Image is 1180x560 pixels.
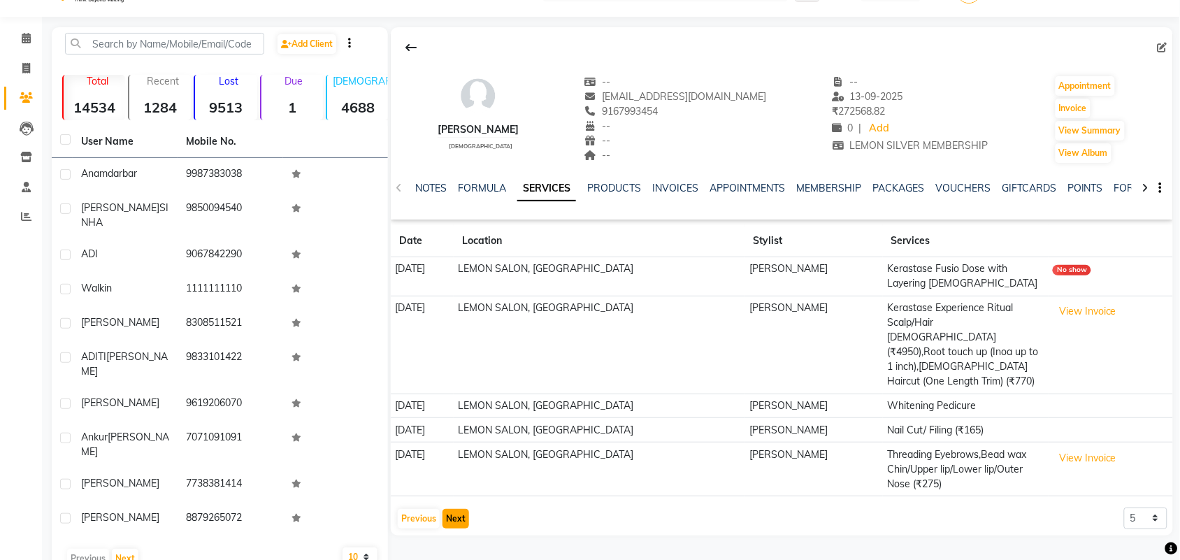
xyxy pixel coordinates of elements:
td: [DATE] [391,418,454,443]
span: ₹ [833,105,839,117]
span: ADI [81,247,98,260]
span: [DEMOGRAPHIC_DATA] [449,143,513,150]
td: LEMON SALON, [GEOGRAPHIC_DATA] [454,443,745,496]
td: 9850094540 [178,192,282,238]
a: APPOINTMENTS [710,182,785,194]
p: Lost [201,75,257,87]
td: LEMON SALON, [GEOGRAPHIC_DATA] [454,394,745,418]
td: [PERSON_NAME] [745,394,883,418]
span: -- [584,134,611,147]
td: [DATE] [391,443,454,496]
th: Services [883,225,1049,257]
p: Recent [135,75,191,87]
td: Nail Cut/ Filing (₹165) [883,418,1049,443]
strong: 14534 [64,99,125,116]
div: [PERSON_NAME] [438,122,519,137]
strong: 1284 [129,99,191,116]
th: Date [391,225,454,257]
td: 8879265072 [178,502,282,536]
button: Invoice [1056,99,1091,118]
button: View Summary [1056,121,1125,141]
td: 9833101422 [178,341,282,387]
div: Back to Client [396,34,426,61]
td: Whitening Pedicure [883,394,1049,418]
button: View Invoice [1053,447,1123,469]
button: View Invoice [1053,301,1123,322]
span: -- [833,76,859,88]
input: Search by Name/Mobile/Email/Code [65,33,264,55]
a: POINTS [1067,182,1103,194]
span: -- [584,149,611,161]
p: Due [264,75,323,87]
button: Next [442,509,469,529]
td: 1111111110 [178,273,282,307]
span: 272568.82 [833,105,886,117]
strong: 4688 [327,99,389,116]
a: Add Client [278,34,336,54]
td: 8308511521 [178,307,282,341]
span: [EMAIL_ADDRESS][DOMAIN_NAME] [584,90,767,103]
td: Kerastase Fusio Dose with Layering [DEMOGRAPHIC_DATA] [883,257,1049,296]
td: 9619206070 [178,387,282,422]
td: [PERSON_NAME] [745,418,883,443]
span: [PERSON_NAME] [81,431,169,458]
td: LEMON SALON, [GEOGRAPHIC_DATA] [454,296,745,394]
span: LEMON SILVER MEMBERSHIP [833,139,989,152]
td: [DATE] [391,394,454,418]
span: Ankur [81,431,108,443]
span: 0 [833,122,854,134]
td: Kerastase Experience Ritual Scalp/Hair [DEMOGRAPHIC_DATA] (₹4950),Root touch up (Inoa up to 1 inc... [883,296,1049,394]
td: LEMON SALON, [GEOGRAPHIC_DATA] [454,418,745,443]
a: Add [868,119,892,138]
span: -- [584,120,611,132]
span: -- [584,76,611,88]
span: [PERSON_NAME] [81,350,168,378]
td: 9067842290 [178,238,282,273]
a: FORMS [1114,182,1149,194]
th: User Name [73,126,178,158]
button: Previous [398,509,440,529]
td: [PERSON_NAME] [745,296,883,394]
span: | [859,121,862,136]
a: FORMULA [458,182,506,194]
img: avatar [457,75,499,117]
span: [PERSON_NAME] [81,316,159,329]
strong: 9513 [195,99,257,116]
td: 7071091091 [178,422,282,468]
td: LEMON SALON, [GEOGRAPHIC_DATA] [454,257,745,296]
span: 9167993454 [584,105,659,117]
strong: 1 [261,99,323,116]
span: [PERSON_NAME] [81,201,159,214]
button: Appointment [1056,76,1115,96]
th: Mobile No. [178,126,282,158]
td: [PERSON_NAME] [745,257,883,296]
td: 7738381414 [178,468,282,502]
a: PRODUCTS [587,182,641,194]
a: NOTES [415,182,447,194]
a: GIFTCARDS [1002,182,1056,194]
p: Total [69,75,125,87]
td: Threading Eyebrows,Bead wax Chin/Upper lip/Lower lip/Outer Nose (₹275) [883,443,1049,496]
a: VOUCHERS [935,182,991,194]
th: Stylist [745,225,883,257]
span: Anam [81,167,108,180]
span: [PERSON_NAME] [81,396,159,409]
th: Location [454,225,745,257]
span: 13-09-2025 [833,90,904,103]
span: [PERSON_NAME] [81,477,159,489]
p: [DEMOGRAPHIC_DATA] [333,75,389,87]
span: darbar [108,167,137,180]
span: ADITI [81,350,106,363]
a: PACKAGES [872,182,924,194]
td: [DATE] [391,296,454,394]
button: View Album [1056,143,1111,163]
td: [DATE] [391,257,454,296]
td: [PERSON_NAME] [745,443,883,496]
a: INVOICES [652,182,698,194]
span: [PERSON_NAME] [81,511,159,524]
span: Walkin [81,282,112,294]
div: No show [1053,265,1091,275]
td: 9987383038 [178,158,282,192]
a: MEMBERSHIP [796,182,861,194]
a: SERVICES [517,176,576,201]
